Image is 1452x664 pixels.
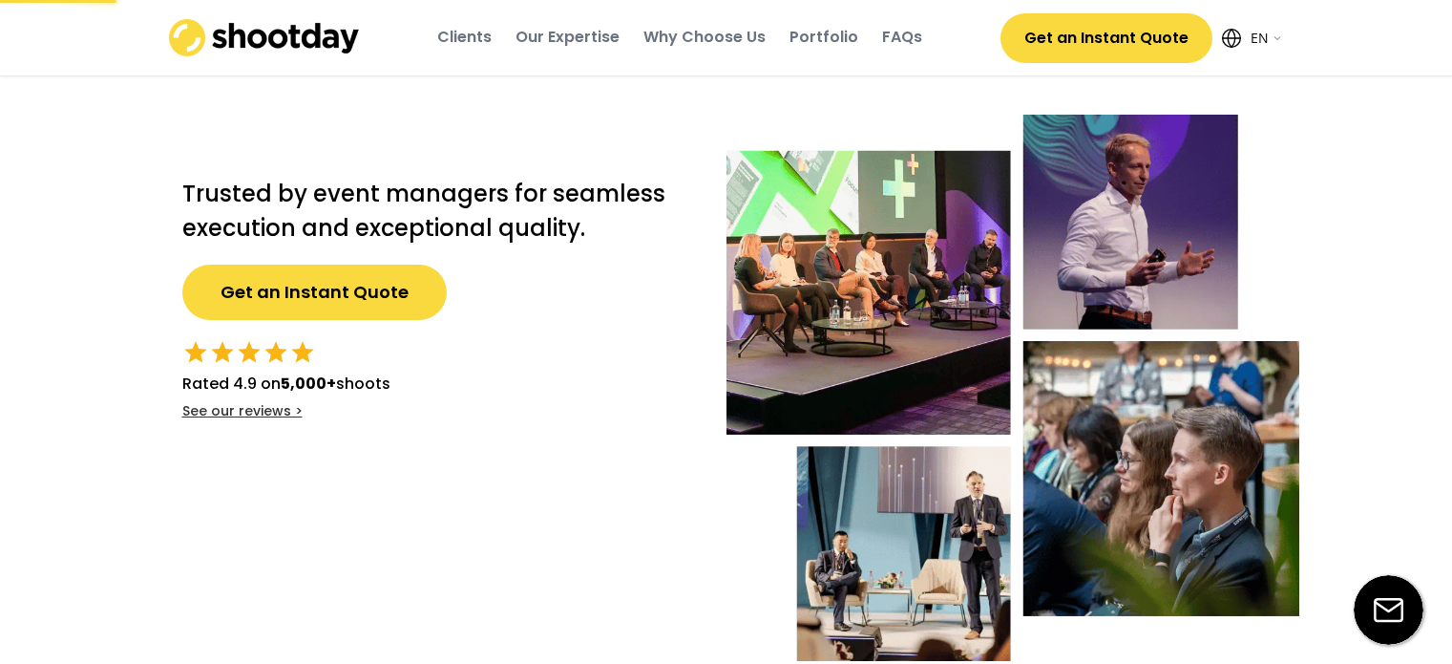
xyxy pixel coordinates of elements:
img: shootday_logo.png [169,19,360,56]
div: Why Choose Us [643,27,766,48]
div: See our reviews > [182,402,303,421]
div: Our Expertise [516,27,620,48]
button: star [209,339,236,366]
img: Event-hero-intl%402x.webp [726,115,1299,661]
h2: Trusted by event managers for seamless execution and exceptional quality. [182,177,688,246]
button: star [236,339,263,366]
img: Icon%20feather-globe%20%281%29.svg [1222,29,1241,48]
button: Get an Instant Quote [182,265,447,320]
div: Portfolio [789,27,858,48]
button: star [289,339,316,366]
button: star [182,339,209,366]
img: email-icon%20%281%29.svg [1354,575,1423,645]
button: star [263,339,289,366]
div: Clients [437,27,492,48]
div: Rated 4.9 on shoots [182,373,390,396]
strong: 5,000+ [281,373,336,395]
div: FAQs [882,27,922,48]
button: Get an Instant Quote [1000,13,1212,63]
